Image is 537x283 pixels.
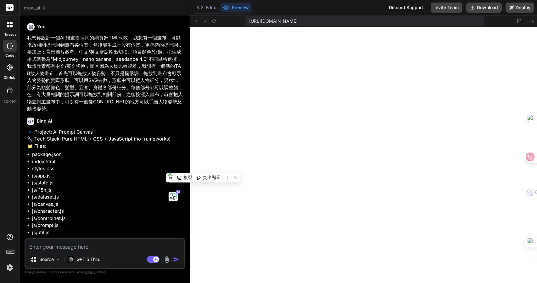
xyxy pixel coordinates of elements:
p: 我想你設計一個AI 繪畫提示詞的網頁(HTML+JS)，我想有一個畫布，可以拖放相關提示詞到畫布各位置，然後能生成一段有位置，更準確的提示詞，要加上：背景圖片參考、中文/英文雙語輸出切換、項目顏... [27,34,184,113]
li: js/character.js [32,208,184,215]
li: js/canvas.js [32,201,184,208]
li: js/controlnet.js [32,215,184,222]
p: Source [39,256,54,263]
img: icon [173,256,179,263]
button: Download [466,3,502,13]
button: Preview [221,3,251,12]
li: package.json [32,151,184,158]
img: settings [4,262,15,273]
iframe: Preview [190,27,537,283]
button: Invite Team [431,3,462,13]
li: js/dataset.js [32,193,184,201]
button: Deploy [506,3,534,13]
li: js/prompt.js [32,222,184,229]
span: [URL][DOMAIN_NAME] [249,18,298,24]
li: js/state.js [32,179,184,187]
h6: You [37,24,46,30]
p: GPT 5 Thin.. [76,256,102,263]
li: js/util.js [32,229,184,236]
label: threads [3,32,16,37]
button: Editor [194,3,221,12]
span: privacy [84,270,96,274]
p: Always double-check its answers. Your in Bind [25,269,185,275]
label: GitHub [4,75,15,80]
label: code [5,53,14,58]
li: index.html [32,158,184,165]
li: js/app.js [32,172,184,180]
h6: Bind AI [37,118,52,124]
div: Discord Support [385,3,427,13]
span: draw_ai [24,5,46,11]
label: Upload [4,99,16,104]
li: js/i18n.js [32,187,184,194]
li: styles.css [32,165,184,172]
p: 🔹 Project: AI Prompt Canvas 🔧 Tech Stack: Pure HTML + CSS + JavaScript (no frameworks) 📁 Files: [27,129,184,150]
img: Pick Models [56,257,61,262]
img: attachment [163,256,171,263]
img: GPT 5 Thinking High [68,256,74,262]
